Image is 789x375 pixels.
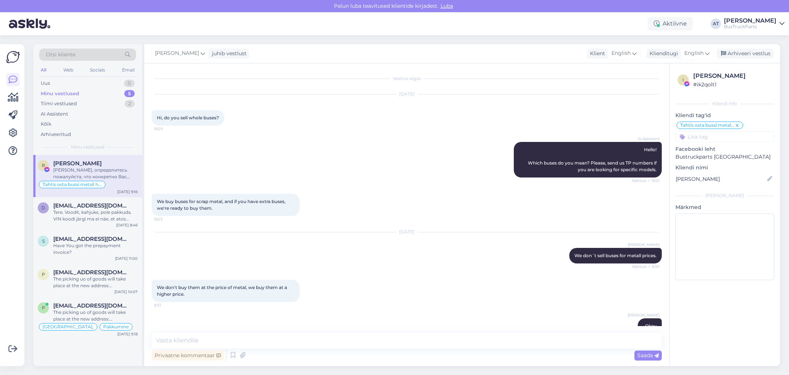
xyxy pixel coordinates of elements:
[152,351,224,361] div: Privaatne kommentaar
[711,19,721,29] div: AT
[114,289,138,295] div: [DATE] 10:07
[115,256,138,261] div: [DATE] 11:00
[611,49,631,57] span: English
[42,272,45,277] span: p
[647,50,678,57] div: Klienditugi
[157,285,288,297] span: We don't buy them at the price of metal, we buy them at a higher price.
[71,144,104,150] span: Minu vestlused
[152,91,662,97] div: [DATE]
[53,209,138,222] div: Tere. Voodit, kahjuks, pole pakkuda. VIN koodi järgi ma ei näe, et atos peab olema külmkapp.
[41,205,45,210] span: D
[46,51,75,59] span: Otsi kliente
[675,203,774,211] p: Märkmed
[41,90,79,97] div: Minu vestlused
[88,65,107,75] div: Socials
[682,77,684,83] span: i
[155,49,199,57] span: [PERSON_NAME]
[587,50,605,57] div: Klient
[43,182,102,187] span: Tahtis osta bussi metall hinnaga
[41,120,51,128] div: Kõik
[41,80,50,87] div: Uus
[124,80,135,87] div: 0
[62,65,75,75] div: Web
[632,264,660,269] span: Nähtud ✓ 8:30
[574,253,657,258] span: We don´t sell buses for metall prices.
[53,242,138,256] div: Have You got the prepayment invoice?
[42,238,45,244] span: s
[675,145,774,153] p: Facebooki leht
[209,50,247,57] div: juhib vestlust
[53,269,130,276] span: prestenergy@gmail.com
[152,75,662,82] div: Vestlus algas
[41,131,71,138] div: Arhiveeritud
[693,80,772,89] div: # ik2qolt1
[42,305,45,311] span: p
[53,236,130,242] span: szymonrafa134@gmail.com
[152,229,662,235] div: [DATE]
[675,153,774,161] p: Bustruckparts [GEOGRAPHIC_DATA]
[53,160,102,167] span: Roman Skatskov
[157,115,219,120] span: Hi, do you sell whole buses?
[42,163,45,168] span: R
[154,302,182,308] span: 8:32
[716,49,773,59] div: Arhiveeri vestlus
[41,110,68,118] div: AI Assistent
[680,123,735,127] span: Tahtis osta bussi metall hinnaga
[53,167,138,180] div: [PERSON_NAME], определитесь пожалуйста, что конкретно Вас интересует. К сожалению, карты [PERSON_...
[632,136,660,142] span: AI Assistent
[41,100,77,107] div: Tiimi vestlused
[684,49,704,57] span: English
[53,302,130,309] span: prestenergy@gmail.com
[53,309,138,322] div: The picking uo of goods will take place at the new address: [STREET_ADDRESS]. To receive your ord...
[117,189,138,195] div: [DATE] 9:16
[675,112,774,119] p: Kliendi tag'id
[675,164,774,172] p: Kliendi nimi
[124,90,135,97] div: 5
[675,131,774,142] input: Lisa tag
[628,242,660,248] span: [PERSON_NAME]
[53,276,138,289] div: The picking uo of goods will take place at the new address: [STREET_ADDRESS]. To receive your ord...
[103,325,129,329] span: Pakkumine
[116,222,138,228] div: [DATE] 8:46
[676,175,766,183] input: Lisa nimi
[154,126,182,132] span: 18:20
[628,312,660,318] span: [PERSON_NAME]
[724,18,776,24] div: [PERSON_NAME]
[157,199,287,211] span: We buy buses for scrap metal, and if you have extra buses, we're ready to buy them.
[154,216,182,222] span: 18:23
[6,50,20,64] img: Askly Logo
[693,72,772,80] div: [PERSON_NAME]
[675,100,774,107] div: Kliendi info
[724,24,776,30] div: BusTruckParts
[39,65,48,75] div: All
[648,17,693,30] div: Aktiivne
[637,352,659,359] span: Saada
[43,325,94,329] span: [GEOGRAPHIC_DATA],
[125,100,135,107] div: 2
[724,18,785,30] a: [PERSON_NAME]BusTruckParts
[645,323,657,329] span: Okay
[53,202,130,209] span: Damir.v1994@gmail.com
[117,331,138,337] div: [DATE] 9:18
[675,192,774,199] div: [PERSON_NAME]
[632,178,660,183] span: Nähtud ✓ 18:21
[121,65,136,75] div: Email
[438,3,455,9] span: Luba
